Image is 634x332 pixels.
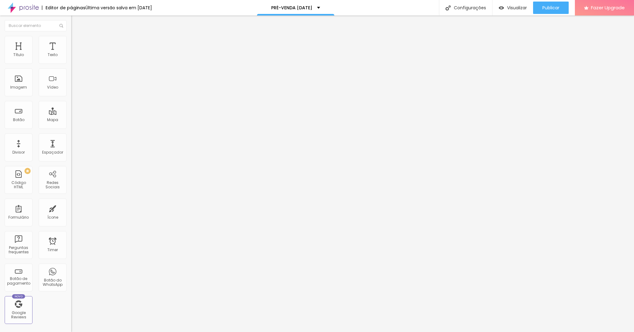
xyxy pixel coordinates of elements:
div: Última versão salva em [DATE] [85,6,152,10]
div: Botão de pagamento [6,277,31,286]
div: Timer [47,248,58,252]
div: Espaçador [42,150,63,155]
span: Publicar [542,5,559,10]
div: Divisor [12,150,25,155]
div: Botão do WhatsApp [40,278,65,287]
div: Título [13,53,24,57]
div: Botão [13,118,24,122]
button: Publicar [533,2,569,14]
input: Buscar elemento [5,20,67,31]
p: PRÉ-VENDA [DATE] [271,6,312,10]
img: Icone [445,5,451,11]
div: Novo [12,294,25,299]
span: Fazer Upgrade [591,5,625,10]
div: Código HTML [6,181,31,190]
div: Editor de páginas [42,6,85,10]
div: Vídeo [47,85,58,90]
div: Mapa [47,118,58,122]
iframe: Editor [71,15,634,332]
div: Ícone [47,215,58,220]
button: Visualizar [493,2,533,14]
img: view-1.svg [499,5,504,11]
div: Perguntas frequentes [6,246,31,255]
div: Formulário [8,215,29,220]
span: Visualizar [507,5,527,10]
div: Google Reviews [6,311,31,320]
div: Texto [48,53,58,57]
div: Redes Sociais [40,181,65,190]
div: Imagem [10,85,27,90]
img: Icone [59,24,63,28]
